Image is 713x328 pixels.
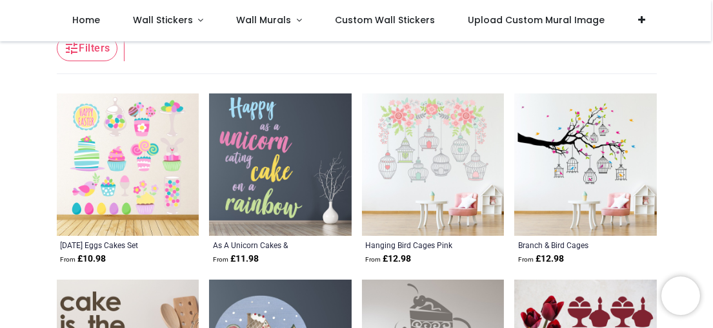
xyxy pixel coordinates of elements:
[366,240,474,250] a: Hanging Bird Cages Pink Flowers
[468,14,605,26] span: Upload Custom Mural Image
[518,256,534,263] span: From
[661,276,700,315] iframe: Brevo live chat
[335,14,435,26] span: Custom Wall Stickers
[514,93,657,236] img: Branch & Bird Cages Wall Sticker
[362,93,505,236] img: Hanging Bird Cages Pink Flowers Wall Sticker
[209,93,352,236] img: Happy As A Unicorn Cakes & Rainbows Wall Sticker
[72,14,100,26] span: Home
[57,93,199,236] img: Easter Eggs Cakes Wall Sticker Set
[133,14,193,26] span: Wall Stickers
[57,35,117,61] button: Filters
[61,256,76,263] span: From
[518,253,564,265] strong: £ 12.98
[213,256,228,263] span: From
[366,256,381,263] span: From
[518,240,626,250] a: Branch & Bird Cages
[366,253,412,265] strong: £ 12.98
[237,14,292,26] span: Wall Murals
[61,240,168,250] a: [DATE] Eggs Cakes Set
[213,253,259,265] strong: £ 11.98
[213,240,321,250] a: As A Unicorn Cakes & Rainbows
[61,253,106,265] strong: £ 10.98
